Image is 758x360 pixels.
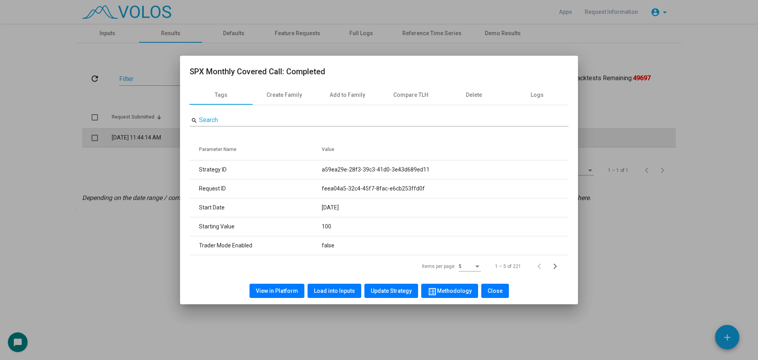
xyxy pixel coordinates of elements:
div: Compare TLH [393,91,428,99]
div: Items per page: [422,263,456,270]
span: View in Platform [256,288,298,294]
span: Load into Inputs [314,288,355,294]
span: 5 [459,264,462,269]
span: Update Strategy [371,288,412,294]
mat-select: Items per page: [459,264,481,270]
div: Tags [215,91,227,99]
button: Load into Inputs [308,284,361,298]
div: Create Family [266,91,302,99]
button: Update Strategy [364,284,418,298]
td: Start Date [189,198,322,217]
td: Request ID [189,179,322,198]
div: 1 – 5 of 221 [495,263,521,270]
td: [DATE] [322,198,568,217]
mat-icon: list_alt [428,287,437,296]
td: 100 [322,217,568,236]
th: Parameter Name [189,138,322,160]
button: Previous page [534,258,550,274]
button: View in Platform [250,284,304,298]
th: Value [322,138,568,160]
div: Delete [466,91,482,99]
td: Trader Mode Enabled [189,236,322,255]
td: Strategy ID [189,160,322,179]
span: Methodology [428,288,472,294]
h2: SPX Monthly Covered Call: Completed [189,65,568,78]
div: Add to Family [330,91,365,99]
button: Methodology [421,284,478,298]
mat-icon: search [191,117,197,124]
div: Logs [531,91,544,99]
td: false [322,236,568,255]
td: Starting Value [189,217,322,236]
td: feea04a5-32c4-45f7-8fac-e6cb253ffd0f [322,179,568,198]
span: Close [488,288,503,294]
td: a59ea29e-28f3-39c3-41d0-3e43d689ed11 [322,160,568,179]
button: Close [481,284,509,298]
button: Next page [550,258,565,274]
